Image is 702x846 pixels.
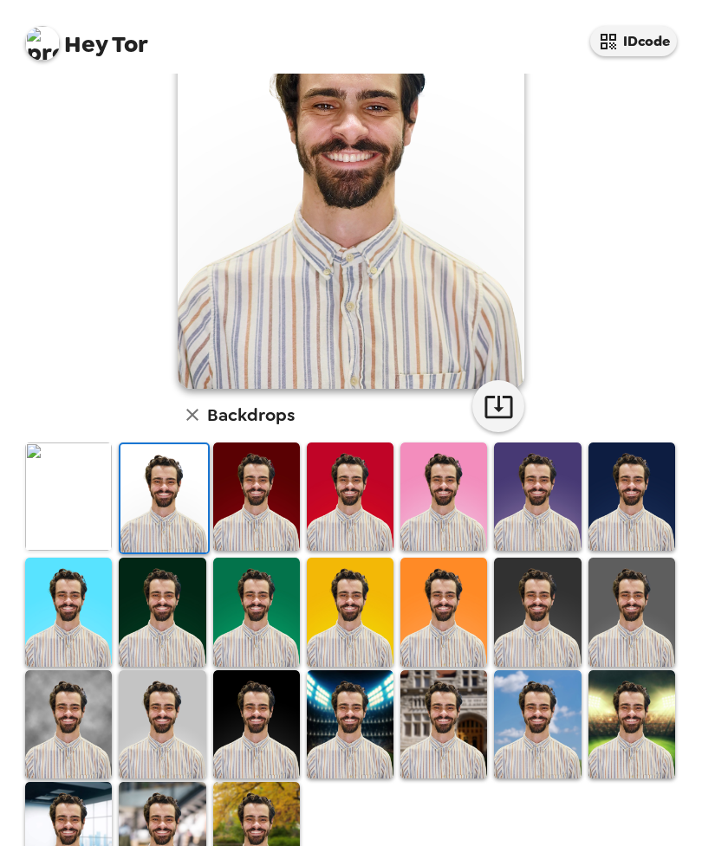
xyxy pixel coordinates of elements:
span: Tor [25,17,148,56]
span: Hey [64,29,107,60]
h6: Backdrops [207,401,295,429]
button: IDcode [590,26,677,56]
img: profile pic [25,26,60,61]
img: Original [25,442,112,551]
